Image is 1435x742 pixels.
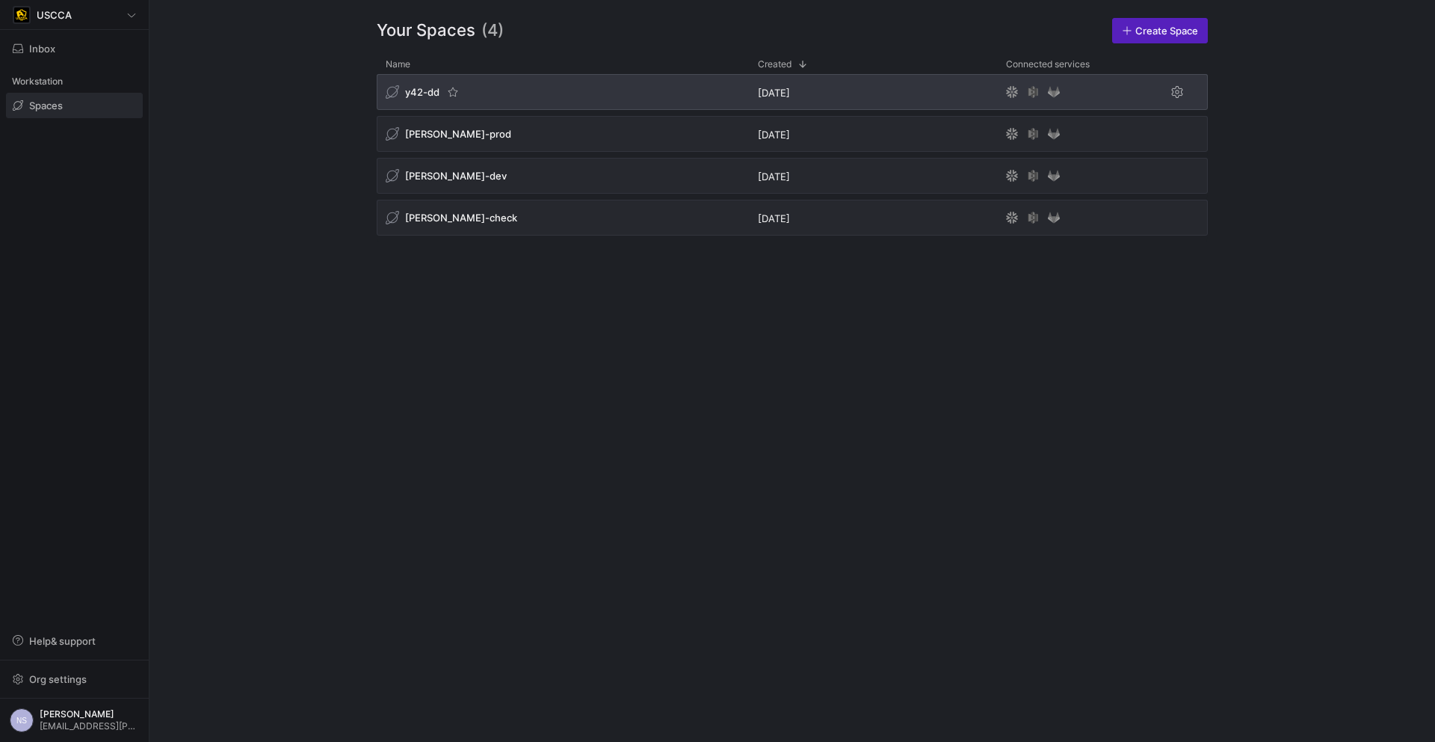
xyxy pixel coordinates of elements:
span: [DATE] [758,87,790,99]
div: Press SPACE to select this row. [377,158,1208,200]
a: Spaces [6,93,143,118]
span: (4) [481,18,504,43]
span: Your Spaces [377,18,475,43]
button: NS[PERSON_NAME][EMAIL_ADDRESS][PERSON_NAME][DOMAIN_NAME] [6,705,143,736]
span: Created [758,59,791,70]
div: Press SPACE to select this row. [377,116,1208,158]
span: [PERSON_NAME]-prod [405,128,511,140]
span: Name [386,59,410,70]
span: [PERSON_NAME] [40,709,139,720]
a: Create Space [1112,18,1208,43]
span: Help & support [29,635,96,647]
button: Org settings [6,666,143,692]
button: Inbox [6,36,143,61]
div: Workstation [6,70,143,93]
span: Spaces [29,99,63,111]
span: Create Space [1135,25,1198,37]
span: Inbox [29,43,55,55]
span: [DATE] [758,129,790,141]
span: Org settings [29,673,87,685]
span: [PERSON_NAME]-dev [405,170,507,182]
a: Org settings [6,675,143,687]
div: Press SPACE to select this row. [377,74,1208,116]
span: Connected services [1006,59,1090,70]
span: [DATE] [758,212,790,224]
img: https://storage.googleapis.com/y42-prod-data-exchange/images/uAsz27BndGEK0hZWDFeOjoxA7jCwgK9jE472... [14,7,29,22]
span: y42-dd [405,86,439,98]
div: Press SPACE to select this row. [377,200,1208,242]
span: USCCA [37,9,72,21]
button: Help& support [6,628,143,654]
span: [EMAIL_ADDRESS][PERSON_NAME][DOMAIN_NAME] [40,721,139,732]
span: [DATE] [758,171,790,183]
span: [PERSON_NAME]-check [405,212,517,224]
div: NS [10,708,34,732]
